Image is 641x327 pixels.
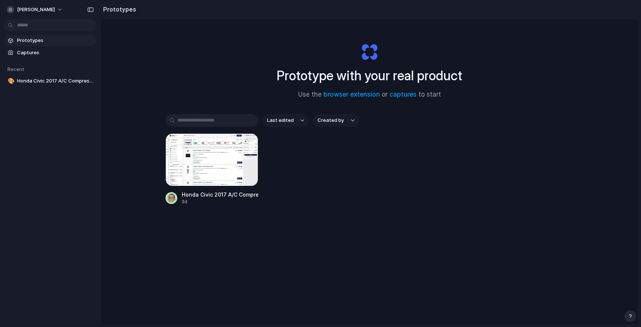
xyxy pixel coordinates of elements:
span: Captures [17,49,93,56]
a: captures [389,91,417,98]
button: Last edited [263,114,309,127]
span: Honda Civic 2017 A/C Compressor - Labor & Cart [17,77,93,85]
a: Prototypes [4,35,96,46]
h2: Prototypes [100,5,136,14]
span: Use the or to start [298,90,441,100]
a: 🎨Honda Civic 2017 A/C Compressor - Labor & Cart [4,75,96,87]
a: Honda Civic 2017 A/C Compressor - Labor & CartHonda Civic 2017 A/C Compressor - Labor & Cart3d [165,133,258,205]
a: Captures [4,47,96,58]
span: Prototypes [17,37,93,44]
button: [PERSON_NAME] [4,4,66,16]
button: 🎨 [7,77,14,85]
a: browser extension [323,91,380,98]
span: Recent [7,66,24,72]
button: Created by [313,114,359,127]
div: 🎨 [8,77,13,85]
div: 3d [182,198,258,205]
span: Created by [318,117,344,124]
span: [PERSON_NAME] [17,6,55,13]
div: Honda Civic 2017 A/C Compressor - Labor & Cart [182,191,258,198]
h1: Prototype with your real product [277,66,462,85]
span: Last edited [267,117,294,124]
